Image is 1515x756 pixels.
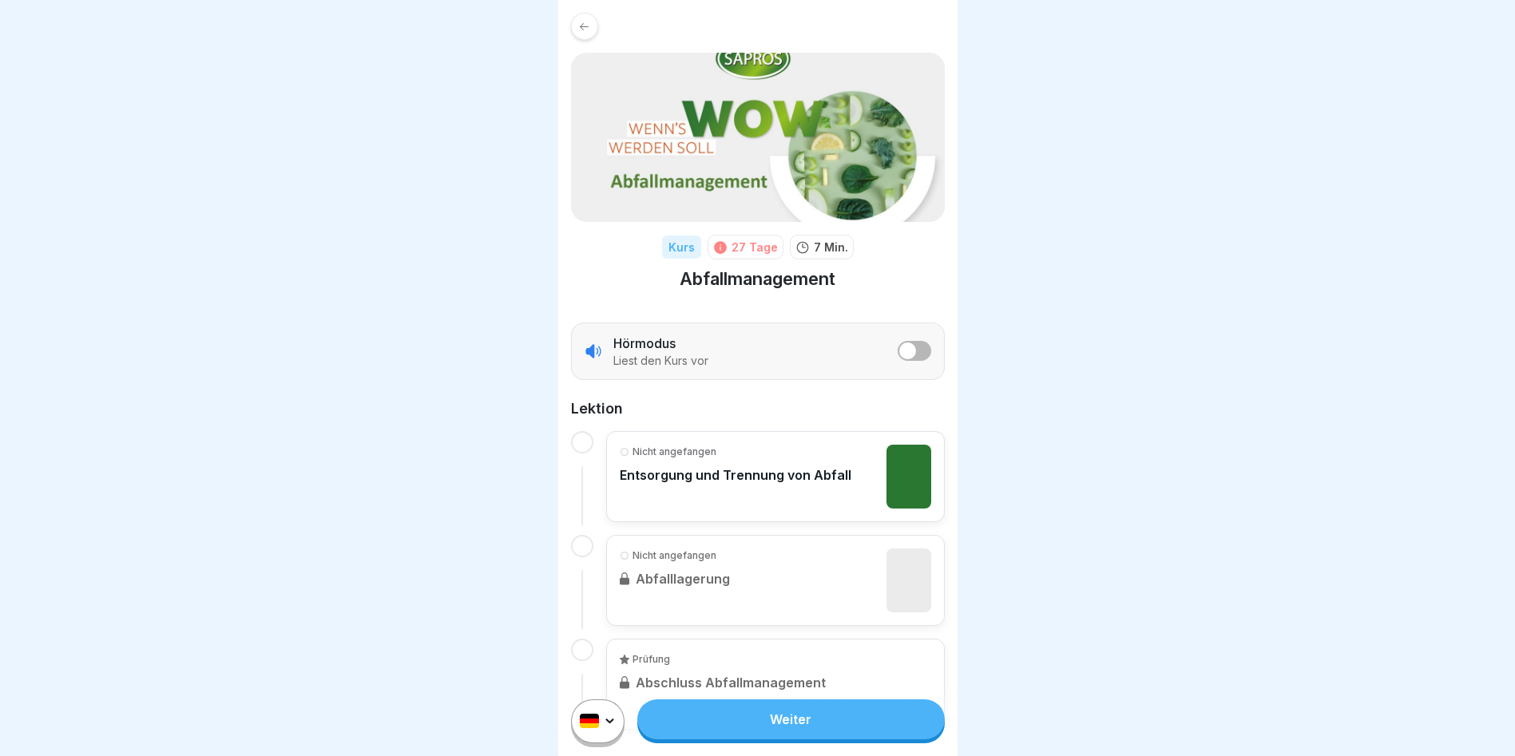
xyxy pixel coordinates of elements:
[620,467,851,483] p: Entsorgung und Trennung von Abfall
[680,267,835,291] h1: Abfallmanagement
[571,399,945,418] h2: Lektion
[620,445,931,509] a: Nicht angefangenEntsorgung und Trennung von Abfall
[814,239,848,255] p: 7 Min.
[613,354,708,368] p: Liest den Kurs vor
[732,239,778,255] div: 27 Tage
[580,714,599,729] img: de.svg
[886,445,931,509] img: k99hcpwga1sjbv89h66lds49.png
[571,53,945,222] img: cq4jyt4aaqekzmgfzoj6qg9r.png
[637,699,944,739] a: Weiter
[613,334,676,352] p: Hörmodus
[898,341,931,361] button: listener mode
[633,445,716,459] p: Nicht angefangen
[662,236,701,259] div: Kurs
